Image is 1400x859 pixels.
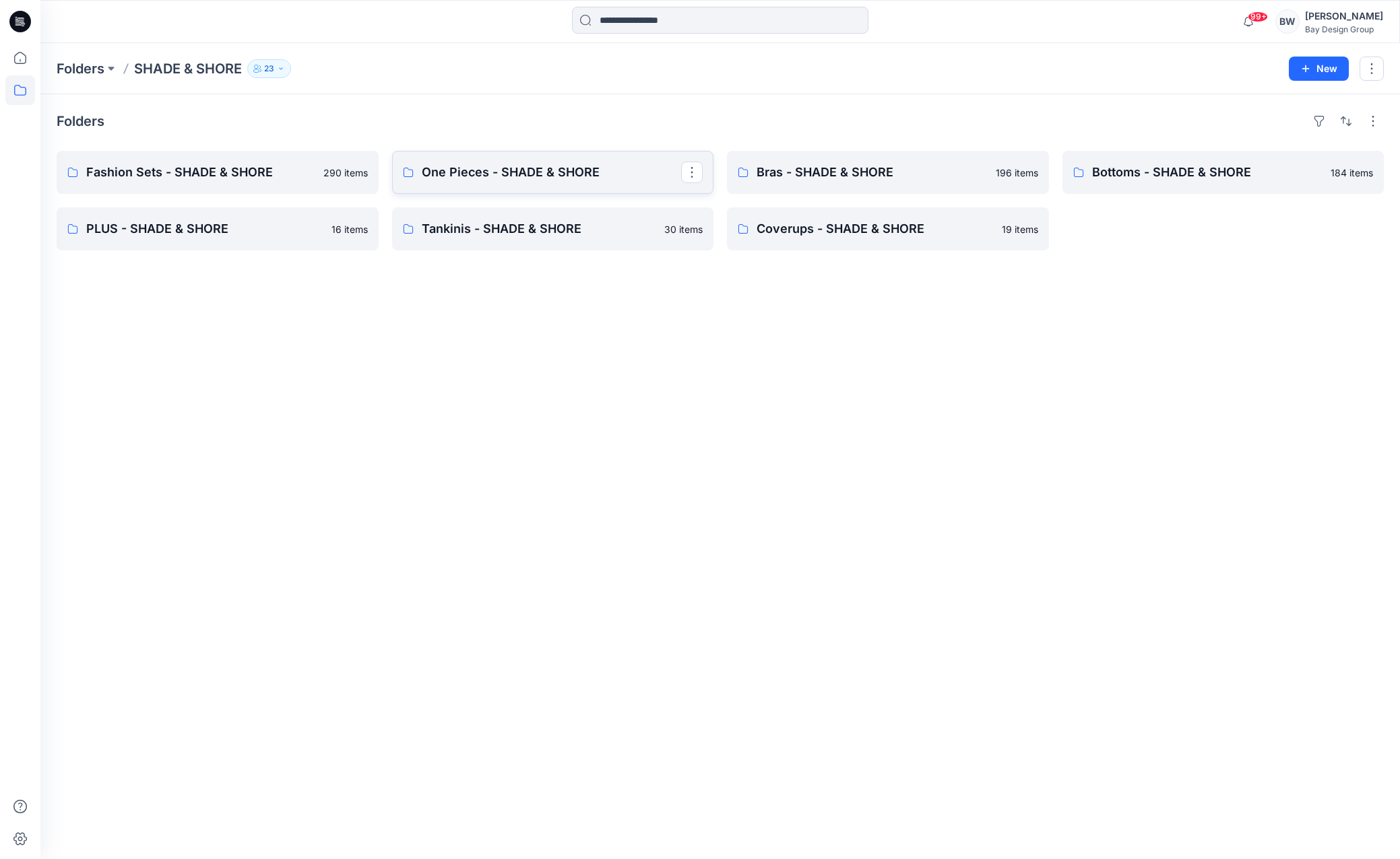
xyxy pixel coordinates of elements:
p: 30 items [664,222,703,236]
a: Bras - SHADE & SHORE196 items [727,151,1049,194]
p: 23 [264,61,274,76]
button: 23 [247,59,291,78]
p: Bottoms - SHADE & SHORE [1092,163,1323,182]
div: [PERSON_NAME] [1305,8,1383,24]
a: Tankinis - SHADE & SHORE30 items [392,207,714,250]
p: PLUS - SHADE & SHORE [86,219,323,238]
a: Bottoms - SHADE & SHORE184 items [1062,151,1385,194]
p: One Pieces - SHADE & SHORE [422,163,682,182]
a: PLUS - SHADE & SHORE16 items [57,207,379,250]
h4: Folders [57,113,104,129]
a: One Pieces - SHADE & SHORE [392,151,714,194]
span: 99+ [1248,11,1268,22]
p: Fashion Sets - SHADE & SHORE [86,163,315,182]
p: Bras - SHADE & SHORE [757,163,988,182]
p: SHADE & SHORE [134,59,242,78]
a: Folders [57,59,104,78]
a: Coverups - SHADE & SHORE19 items [727,207,1049,250]
p: 19 items [1002,222,1038,236]
p: Coverups - SHADE & SHORE [757,219,994,238]
button: New [1289,57,1349,81]
p: 196 items [996,166,1038,180]
div: BW [1275,9,1300,34]
p: 290 items [323,166,368,180]
p: 184 items [1331,166,1373,180]
p: 16 items [331,222,368,236]
a: Fashion Sets - SHADE & SHORE290 items [57,151,379,194]
div: Bay Design Group [1305,24,1383,34]
p: Tankinis - SHADE & SHORE [422,219,657,238]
